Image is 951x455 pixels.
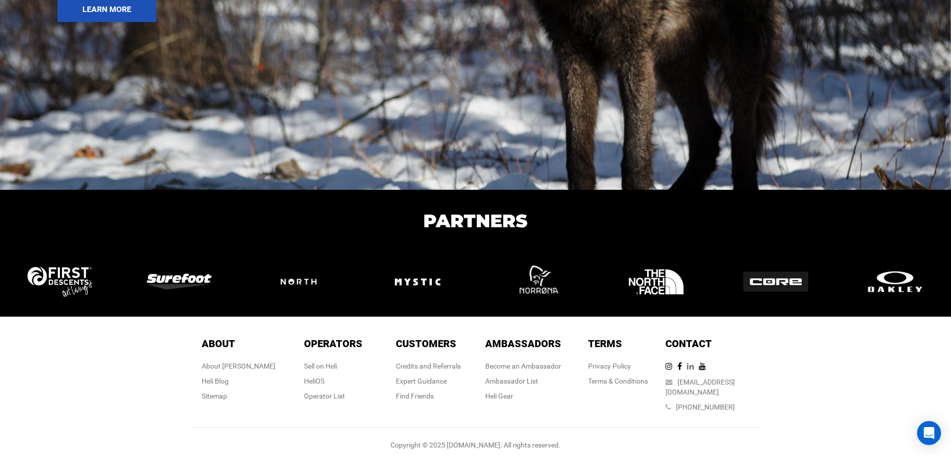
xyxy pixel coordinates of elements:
span: Customers [396,338,456,350]
a: Privacy Policy [588,362,631,370]
a: Heli Blog [202,377,229,385]
a: [EMAIL_ADDRESS][DOMAIN_NAME] [665,378,735,396]
span: Contact [665,338,712,350]
div: Find Friends [396,391,461,401]
img: logo [743,272,808,292]
img: logo [147,274,212,290]
div: Copyright © 2025 [DOMAIN_NAME]. All rights reserved. [191,440,760,450]
span: Operators [304,338,362,350]
span: Terms [588,338,622,350]
div: Ambassador List [485,376,561,386]
span: About [202,338,235,350]
div: Operator List [304,391,362,401]
a: Terms & Conditions [588,377,648,385]
div: About [PERSON_NAME] [202,361,276,371]
div: Open Intercom Messenger [917,421,941,445]
div: Sitemap [202,391,276,401]
img: logo [506,251,568,313]
div: Sell on Heli [304,361,362,371]
img: logo [863,269,928,294]
span: Ambassadors [485,338,561,350]
img: logo [625,251,687,313]
a: HeliOS [304,377,324,385]
a: Heli Gear [485,392,513,400]
a: Expert Guidance [396,377,447,385]
img: logo [266,265,331,299]
img: logo [27,267,92,297]
a: Credits and Referrals [396,362,461,370]
a: Become an Ambassador [485,362,561,370]
a: [PHONE_NUMBER] [676,403,735,411]
img: logo [386,251,449,313]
